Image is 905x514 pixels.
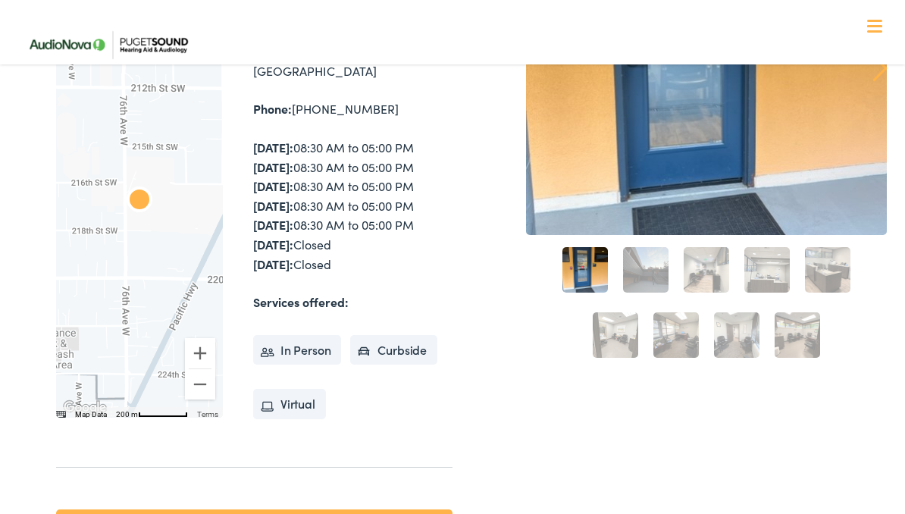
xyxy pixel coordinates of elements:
strong: [DATE]: [253,158,293,175]
strong: [DATE]: [253,216,293,233]
strong: Services offered: [253,293,349,310]
li: Virtual [253,389,326,419]
strong: [DATE]: [253,177,293,194]
div: AudioNova [121,183,158,220]
a: 2 [623,247,669,293]
button: Zoom in [185,338,215,368]
button: Map Scale: 200 m per 62 pixels [111,407,193,418]
button: Keyboard shortcuts [55,409,65,420]
a: 3 [684,247,729,293]
strong: Phone: [253,100,292,117]
span: 200 m [116,410,138,418]
a: 5 [805,247,850,293]
a: 6 [593,312,638,358]
a: Next [873,55,888,82]
a: 9 [775,312,820,358]
a: What We Offer [30,61,887,108]
strong: [DATE]: [253,139,293,155]
div: 08:30 AM to 05:00 PM 08:30 AM to 05:00 PM 08:30 AM to 05:00 PM 08:30 AM to 05:00 PM 08:30 AM to 0... [253,138,452,274]
a: 1 [562,247,608,293]
button: Map Data [75,409,107,420]
a: Open this area in Google Maps (opens a new window) [60,398,110,418]
div: [PHONE_NUMBER] [253,99,452,119]
a: 4 [744,247,790,293]
strong: [DATE]: [253,197,293,214]
a: 7 [653,312,699,358]
li: In Person [253,335,342,365]
a: 8 [714,312,759,358]
button: Zoom out [185,369,215,400]
strong: [DATE]: [253,255,293,272]
li: Curbside [350,335,437,365]
img: Google [60,398,110,418]
strong: [DATE]: [253,236,293,252]
a: Terms (opens in new tab) [197,410,218,418]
